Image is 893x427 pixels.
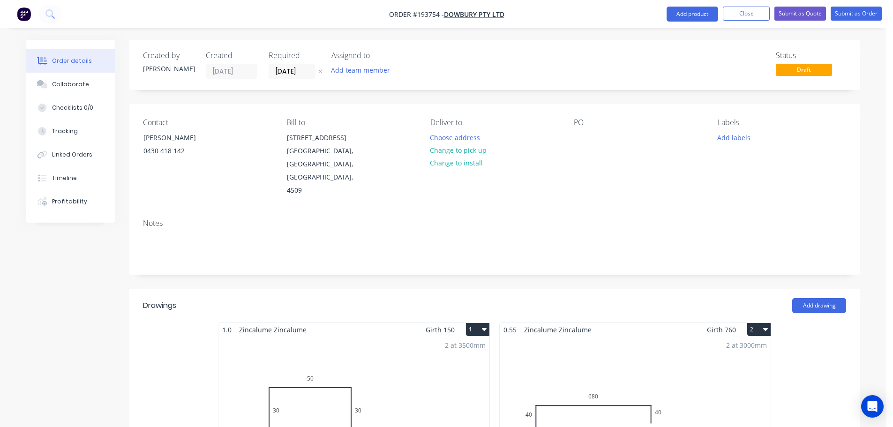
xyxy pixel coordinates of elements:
div: Timeline [52,174,77,182]
div: Status [776,51,846,60]
div: Drawings [143,300,176,311]
span: 0.55 [500,323,520,337]
div: Collaborate [52,80,89,89]
div: [PERSON_NAME] [143,131,221,144]
div: [STREET_ADDRESS][GEOGRAPHIC_DATA], [GEOGRAPHIC_DATA], [GEOGRAPHIC_DATA], 4509 [279,131,373,197]
div: Labels [718,118,846,127]
div: Checklists 0/0 [52,104,93,112]
span: Order #193754 - [389,10,444,19]
div: Linked Orders [52,150,92,159]
button: Submit as Quote [774,7,826,21]
div: [PERSON_NAME]0430 418 142 [135,131,229,161]
button: Add drawing [792,298,846,313]
button: Order details [26,49,115,73]
div: Open Intercom Messenger [861,395,884,418]
div: Deliver to [430,118,559,127]
img: Factory [17,7,31,21]
div: Tracking [52,127,78,135]
button: Add labels [712,131,755,143]
button: Submit as Order [831,7,882,21]
button: Timeline [26,166,115,190]
div: Order details [52,57,92,65]
div: [GEOGRAPHIC_DATA], [GEOGRAPHIC_DATA], [GEOGRAPHIC_DATA], 4509 [287,144,365,197]
button: Profitability [26,190,115,213]
div: 2 at 3500mm [445,340,486,350]
div: Created [206,51,257,60]
div: 0430 418 142 [143,144,221,157]
button: Change to install [425,157,488,169]
div: Created by [143,51,195,60]
div: Assigned to [331,51,425,60]
button: 1 [466,323,489,336]
span: Girth 150 [426,323,455,337]
span: 1.0 [218,323,235,337]
div: 2 at 3000mm [726,340,767,350]
div: Profitability [52,197,87,206]
button: Add product [667,7,718,22]
button: Linked Orders [26,143,115,166]
div: [PERSON_NAME] [143,64,195,74]
button: 2 [747,323,771,336]
div: Bill to [286,118,415,127]
button: Change to pick up [425,144,492,157]
button: Add team member [331,64,395,76]
span: Zincalume Zincalume [520,323,595,337]
span: Zincalume Zincalume [235,323,310,337]
span: Draft [776,64,832,75]
span: Girth 760 [707,323,736,337]
button: Tracking [26,120,115,143]
div: Required [269,51,320,60]
button: Checklists 0/0 [26,96,115,120]
button: Add team member [326,64,395,76]
a: Dowbury Pty Ltd [444,10,504,19]
button: Choose address [425,131,485,143]
div: [STREET_ADDRESS] [287,131,365,144]
div: PO [574,118,702,127]
div: Notes [143,219,846,228]
button: Collaborate [26,73,115,96]
div: Contact [143,118,271,127]
button: Close [723,7,770,21]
